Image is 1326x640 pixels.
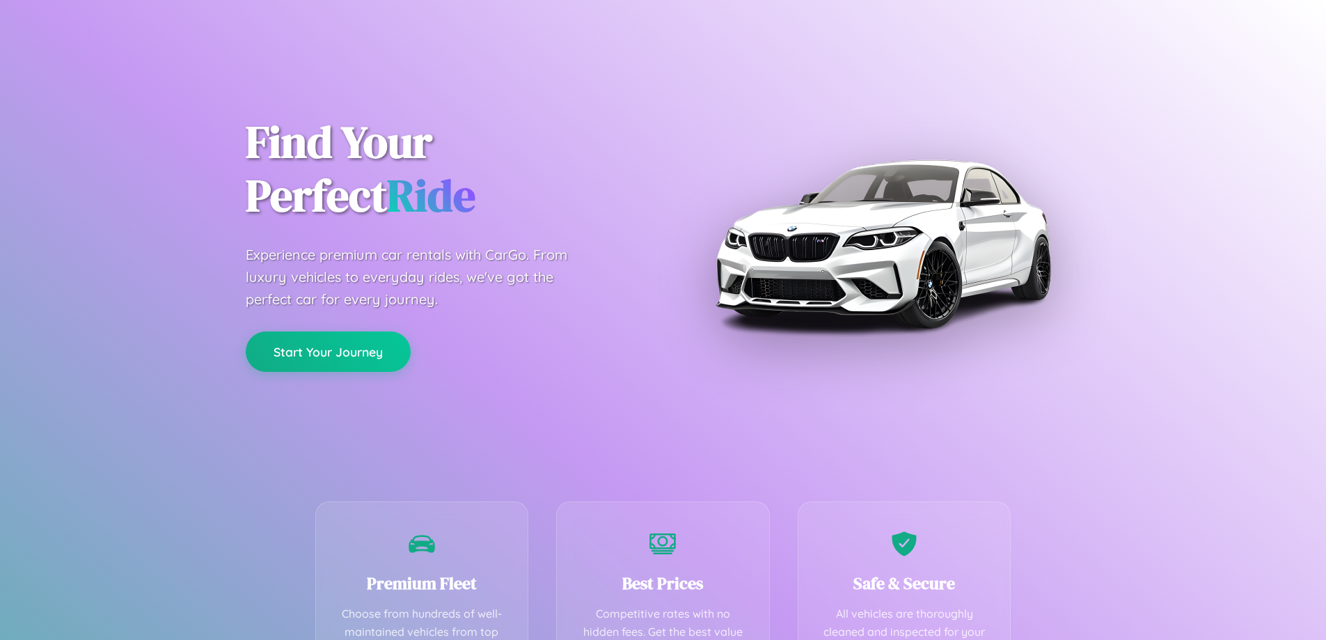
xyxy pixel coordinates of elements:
[246,331,411,372] button: Start Your Journey
[337,572,507,595] h3: Premium Fleet
[578,572,748,595] h3: Best Prices
[246,244,594,311] p: Experience premium car rentals with CarGo. From luxury vehicles to everyday rides, we've got the ...
[709,70,1057,418] img: Premium BMW car rental vehicle
[387,165,475,226] span: Ride
[246,116,642,223] h1: Find Your Perfect
[819,572,990,595] h3: Safe & Secure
